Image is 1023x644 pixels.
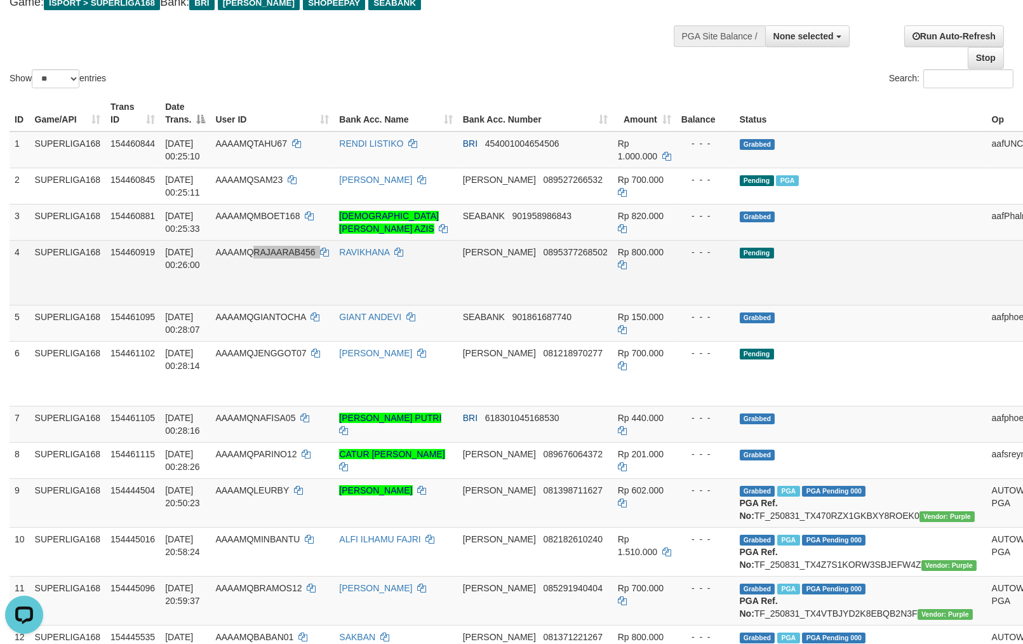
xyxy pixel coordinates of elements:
[463,413,478,423] span: BRI
[613,95,676,131] th: Amount: activate to sort column ascending
[740,633,775,643] span: Grabbed
[681,412,730,424] div: - - -
[30,442,106,478] td: SUPERLIGA168
[544,583,603,593] span: Copy 085291940404 to clipboard
[339,413,441,423] a: [PERSON_NAME] PUTRI
[618,449,664,459] span: Rp 201.000
[681,246,730,258] div: - - -
[339,247,389,257] a: RAVIKHANA
[618,247,664,257] span: Rp 800.000
[165,449,200,472] span: [DATE] 00:28:26
[30,478,106,527] td: SUPERLIGA168
[773,31,834,41] span: None selected
[215,247,315,257] span: AAAAMQRAJAARAB456
[968,47,1004,69] a: Stop
[30,131,106,168] td: SUPERLIGA168
[10,305,30,341] td: 5
[10,478,30,527] td: 9
[740,413,775,424] span: Grabbed
[618,138,657,161] span: Rp 1.000.000
[10,95,30,131] th: ID
[30,406,106,442] td: SUPERLIGA168
[110,348,155,358] span: 154461102
[30,240,106,305] td: SUPERLIGA168
[740,139,775,150] span: Grabbed
[339,348,412,358] a: [PERSON_NAME]
[10,168,30,204] td: 2
[512,312,572,322] span: Copy 901861687740 to clipboard
[740,596,778,619] b: PGA Ref. No:
[110,247,155,257] span: 154460919
[339,485,412,495] a: [PERSON_NAME]
[681,347,730,359] div: - - -
[802,486,866,497] span: PGA Pending
[215,632,293,642] span: AAAAMQBABAN01
[740,349,774,359] span: Pending
[740,248,774,258] span: Pending
[165,312,200,335] span: [DATE] 00:28:07
[802,535,866,546] span: PGA Pending
[165,485,200,508] span: [DATE] 20:50:23
[674,25,765,47] div: PGA Site Balance /
[765,25,850,47] button: None selected
[10,442,30,478] td: 8
[485,413,559,423] span: Copy 618301045168530 to clipboard
[740,486,775,497] span: Grabbed
[618,632,664,642] span: Rp 800.000
[463,583,536,593] span: [PERSON_NAME]
[919,511,975,522] span: Vendor URL: https://trx4.1velocity.biz
[463,632,536,642] span: [PERSON_NAME]
[165,348,200,371] span: [DATE] 00:28:14
[777,584,799,594] span: Marked by aafheankoy
[339,632,375,642] a: SAKBAN
[681,631,730,643] div: - - -
[544,632,603,642] span: Copy 081371221267 to clipboard
[339,583,412,593] a: [PERSON_NAME]
[30,204,106,240] td: SUPERLIGA168
[740,498,778,521] b: PGA Ref. No:
[463,312,505,322] span: SEABANK
[334,95,457,131] th: Bank Acc. Name: activate to sort column ascending
[10,576,30,625] td: 11
[463,449,536,459] span: [PERSON_NAME]
[110,312,155,322] span: 154461095
[339,312,401,322] a: GIANT ANDEVI
[30,527,106,576] td: SUPERLIGA168
[463,485,536,495] span: [PERSON_NAME]
[5,5,43,43] button: Open LiveChat chat widget
[210,95,334,131] th: User ID: activate to sort column ascending
[740,584,775,594] span: Grabbed
[215,312,305,322] span: AAAAMQGIANTOCHA
[215,583,302,593] span: AAAAMQBRAMOS12
[110,534,155,544] span: 154445016
[776,175,798,186] span: Marked by aafheankoy
[463,211,505,221] span: SEABANK
[10,240,30,305] td: 4
[165,211,200,234] span: [DATE] 00:25:33
[740,535,775,546] span: Grabbed
[110,413,155,423] span: 154461105
[30,95,106,131] th: Game/API: activate to sort column ascending
[165,413,200,436] span: [DATE] 00:28:16
[544,485,603,495] span: Copy 081398711627 to clipboard
[681,533,730,546] div: - - -
[215,534,300,544] span: AAAAMQMINBANTU
[735,95,987,131] th: Status
[735,478,987,527] td: TF_250831_TX470RZX1GKBXY8ROEK0
[777,535,799,546] span: Marked by aafheankoy
[921,560,977,571] span: Vendor URL: https://trx4.1velocity.biz
[681,582,730,594] div: - - -
[740,211,775,222] span: Grabbed
[918,609,973,620] span: Vendor URL: https://trx4.1velocity.biz
[30,341,106,406] td: SUPERLIGA168
[735,576,987,625] td: TF_250831_TX4VTBJYD2K8EBQB2N3F
[777,633,799,643] span: Marked by aafheankoy
[618,175,664,185] span: Rp 700.000
[681,311,730,323] div: - - -
[165,175,200,198] span: [DATE] 00:25:11
[10,69,106,88] label: Show entries
[339,534,420,544] a: ALFI ILHAMU FAJRI
[618,211,664,221] span: Rp 820.000
[215,348,306,358] span: AAAAMQJENGGOT07
[618,312,664,322] span: Rp 150.000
